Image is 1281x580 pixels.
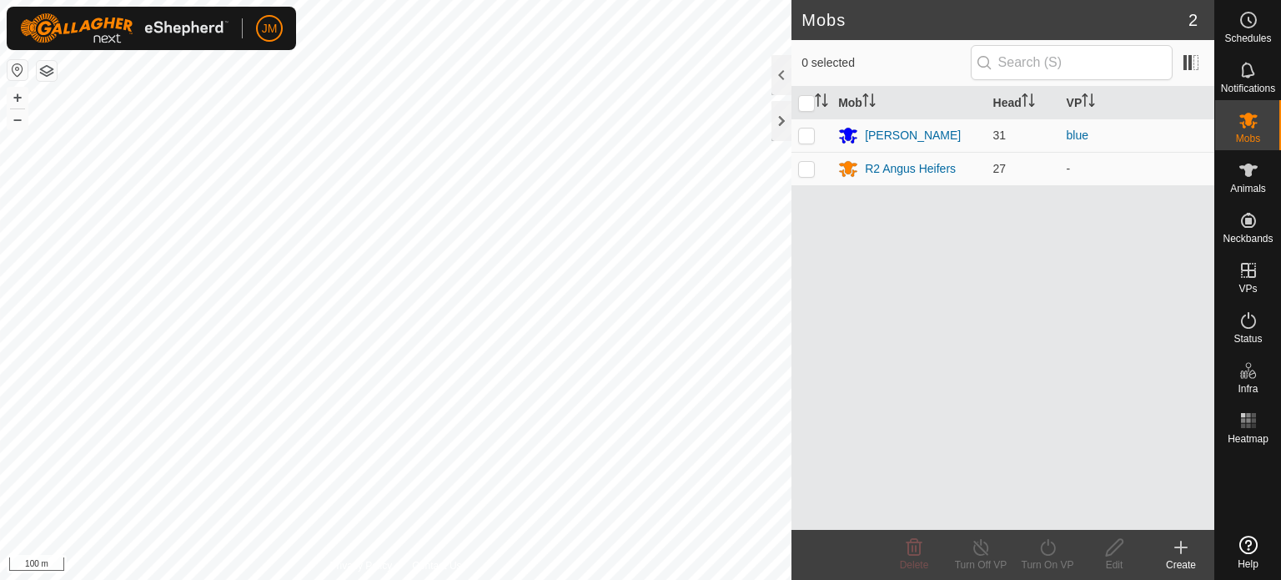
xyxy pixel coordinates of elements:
img: Gallagher Logo [20,13,229,43]
button: Reset Map [8,60,28,80]
span: Infra [1238,384,1258,394]
span: Heatmap [1228,434,1268,444]
span: 2 [1188,8,1198,33]
span: Neckbands [1223,234,1273,244]
p-sorticon: Activate to sort [815,96,828,109]
td: - [1060,152,1214,185]
th: VP [1060,87,1214,119]
span: Animals [1230,184,1266,194]
th: Head [987,87,1060,119]
p-sorticon: Activate to sort [1022,96,1035,109]
p-sorticon: Activate to sort [1082,96,1095,109]
span: Notifications [1221,83,1275,93]
div: Edit [1081,557,1148,572]
div: Turn Off VP [947,557,1014,572]
span: Mobs [1236,134,1260,144]
button: + [8,88,28,108]
span: 0 selected [801,54,970,72]
p-sorticon: Activate to sort [862,96,876,109]
span: 31 [993,129,1007,142]
a: Privacy Policy [330,558,393,573]
a: blue [1067,129,1088,142]
a: Help [1215,529,1281,576]
span: Delete [900,559,929,571]
div: Create [1148,557,1214,572]
div: Turn On VP [1014,557,1081,572]
span: 27 [993,162,1007,175]
span: Status [1233,334,1262,344]
span: JM [262,20,278,38]
a: Contact Us [412,558,461,573]
button: Map Layers [37,61,57,81]
div: R2 Angus Heifers [865,160,956,178]
input: Search (S) [971,45,1173,80]
th: Mob [831,87,986,119]
span: VPs [1238,284,1257,294]
span: Schedules [1224,33,1271,43]
div: [PERSON_NAME] [865,127,961,144]
span: Help [1238,559,1258,569]
h2: Mobs [801,10,1188,30]
button: – [8,109,28,129]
